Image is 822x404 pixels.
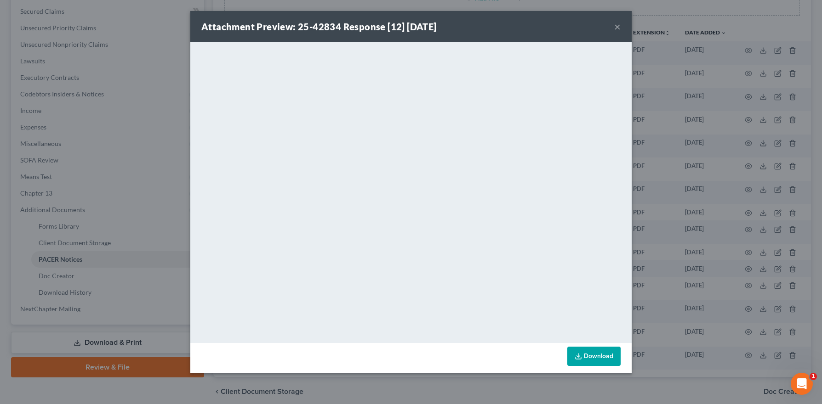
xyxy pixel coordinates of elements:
[810,373,817,380] span: 1
[791,373,813,395] iframe: Intercom live chat
[190,42,632,341] iframe: <object ng-attr-data='[URL][DOMAIN_NAME]' type='application/pdf' width='100%' height='650px'></ob...
[614,21,621,32] button: ×
[567,347,621,366] a: Download
[201,21,437,32] strong: Attachment Preview: 25-42834 Response [12] [DATE]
